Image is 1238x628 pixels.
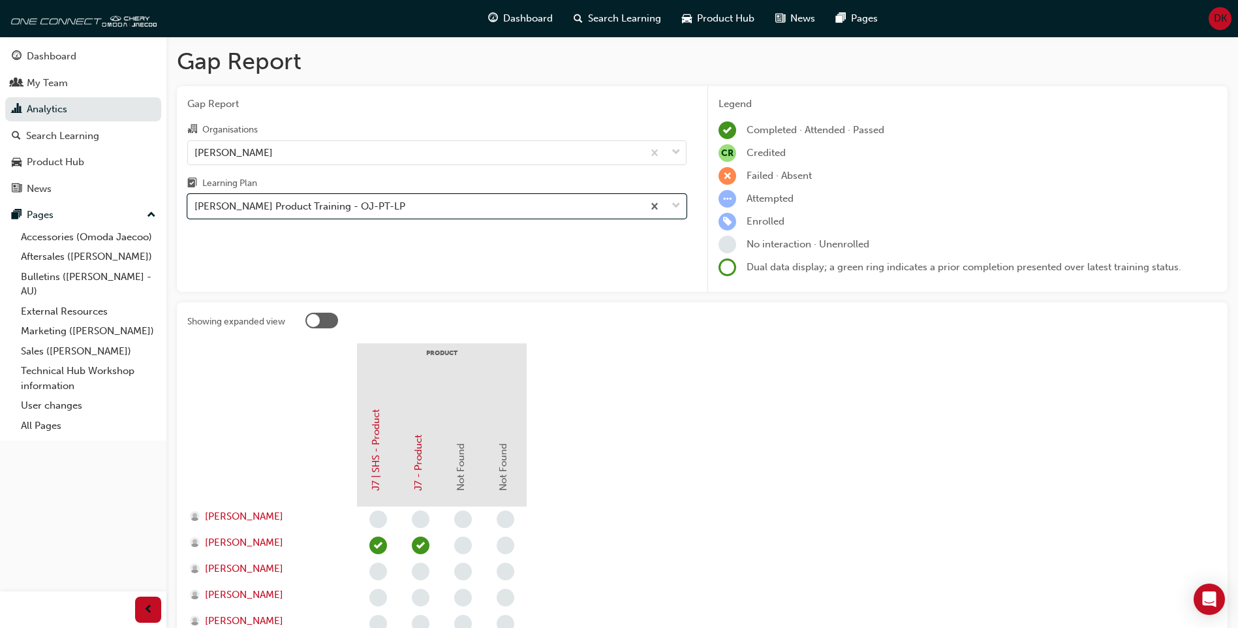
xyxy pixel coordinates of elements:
[747,215,784,227] span: Enrolled
[12,157,22,168] span: car-icon
[5,71,161,95] a: My Team
[719,97,1217,112] div: Legend
[369,589,387,606] span: learningRecordVerb_NONE-icon
[144,602,153,618] span: prev-icon
[682,10,692,27] span: car-icon
[836,10,846,27] span: pages-icon
[775,10,785,27] span: news-icon
[574,10,583,27] span: search-icon
[719,213,736,230] span: learningRecordVerb_ENROLL-icon
[369,510,387,528] span: learningRecordVerb_NONE-icon
[27,181,52,196] div: News
[747,147,786,159] span: Credited
[177,47,1228,76] h1: Gap Report
[488,10,498,27] span: guage-icon
[5,44,161,69] a: Dashboard
[588,11,661,26] span: Search Learning
[790,11,815,26] span: News
[5,203,161,227] button: Pages
[27,76,68,91] div: My Team
[672,198,681,215] span: down-icon
[503,11,553,26] span: Dashboard
[747,170,812,181] span: Failed · Absent
[454,537,472,554] span: learningRecordVerb_NONE-icon
[369,563,387,580] span: learningRecordVerb_NONE-icon
[16,267,161,302] a: Bulletins ([PERSON_NAME] - AU)
[27,155,84,170] div: Product Hub
[190,561,345,576] a: [PERSON_NAME]
[1194,584,1225,615] div: Open Intercom Messenger
[16,416,161,436] a: All Pages
[147,207,156,224] span: up-icon
[747,124,884,136] span: Completed · Attended · Passed
[187,315,285,328] div: Showing expanded view
[719,121,736,139] span: learningRecordVerb_COMPLETE-icon
[672,144,681,161] span: down-icon
[190,588,345,603] a: [PERSON_NAME]
[202,177,257,190] div: Learning Plan
[357,343,527,376] div: PRODUCT
[412,537,429,554] span: learningRecordVerb_PASS-icon
[16,227,161,247] a: Accessories (Omoda Jaecoo)
[826,5,888,32] a: pages-iconPages
[719,190,736,208] span: learningRecordVerb_ATTEMPT-icon
[412,563,429,580] span: learningRecordVerb_NONE-icon
[455,443,467,491] span: Not Found
[370,409,382,491] a: J7 | SHS - Product
[454,563,472,580] span: learningRecordVerb_NONE-icon
[12,104,22,116] span: chart-icon
[497,537,514,554] span: learningRecordVerb_NONE-icon
[851,11,878,26] span: Pages
[12,210,22,221] span: pages-icon
[747,261,1181,273] span: Dual data display; a green ring indicates a prior completion presented over latest training status.
[190,535,345,550] a: [PERSON_NAME]
[12,131,21,142] span: search-icon
[194,145,273,160] div: [PERSON_NAME]
[7,5,157,31] img: oneconnect
[497,589,514,606] span: learningRecordVerb_NONE-icon
[563,5,672,32] a: search-iconSearch Learning
[16,247,161,267] a: Aftersales ([PERSON_NAME])
[16,321,161,341] a: Marketing ([PERSON_NAME])
[497,563,514,580] span: learningRecordVerb_NONE-icon
[747,193,794,204] span: Attempted
[194,199,405,214] div: [PERSON_NAME] Product Training - OJ-PT-LP
[672,5,765,32] a: car-iconProduct Hub
[765,5,826,32] a: news-iconNews
[747,238,869,250] span: No interaction · Unenrolled
[1209,7,1231,30] button: DK
[12,183,22,195] span: news-icon
[205,509,283,524] span: [PERSON_NAME]
[454,510,472,528] span: learningRecordVerb_NONE-icon
[412,435,424,491] a: J7 - Product
[16,361,161,396] a: Technical Hub Workshop information
[5,97,161,121] a: Analytics
[412,589,429,606] span: learningRecordVerb_NONE-icon
[497,443,509,491] span: Not Found
[5,124,161,148] a: Search Learning
[719,167,736,185] span: learningRecordVerb_FAIL-icon
[478,5,563,32] a: guage-iconDashboard
[205,588,283,603] span: [PERSON_NAME]
[205,561,283,576] span: [PERSON_NAME]
[27,208,54,223] div: Pages
[26,129,99,144] div: Search Learning
[190,509,345,524] a: [PERSON_NAME]
[1214,11,1227,26] span: DK
[187,178,197,190] span: learningplan-icon
[27,49,76,64] div: Dashboard
[16,302,161,322] a: External Resources
[5,150,161,174] a: Product Hub
[187,124,197,136] span: organisation-icon
[202,123,258,136] div: Organisations
[719,144,736,162] span: null-icon
[454,589,472,606] span: learningRecordVerb_NONE-icon
[187,97,687,112] span: Gap Report
[16,341,161,362] a: Sales ([PERSON_NAME])
[16,396,161,416] a: User changes
[12,51,22,63] span: guage-icon
[205,535,283,550] span: [PERSON_NAME]
[5,177,161,201] a: News
[12,78,22,89] span: people-icon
